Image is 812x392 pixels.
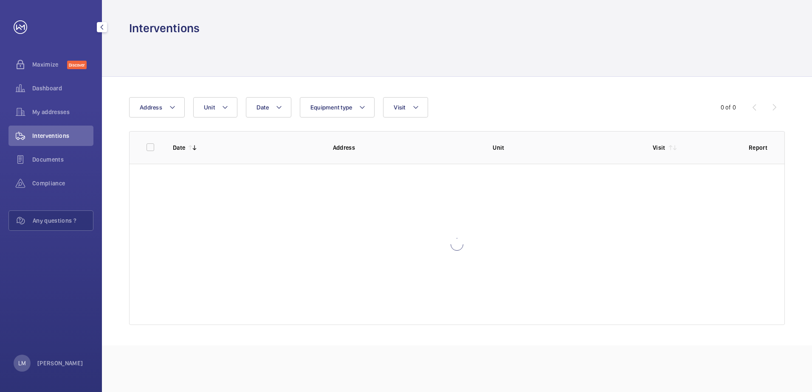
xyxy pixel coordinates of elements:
button: Date [246,97,291,118]
span: Discover [67,61,87,69]
p: LM [18,359,26,367]
p: Visit [653,143,665,152]
span: Documents [32,155,93,164]
p: Date [173,143,185,152]
button: Equipment type [300,97,375,118]
span: Equipment type [310,104,352,111]
button: Address [129,97,185,118]
span: Unit [204,104,215,111]
p: Address [333,143,479,152]
div: 0 of 0 [721,103,736,112]
button: Visit [383,97,428,118]
p: [PERSON_NAME] [37,359,83,367]
span: Address [140,104,162,111]
span: Maximize [32,60,67,69]
p: Report [749,143,767,152]
span: Dashboard [32,84,93,92]
span: My addresses [32,108,93,116]
span: Date [257,104,269,111]
span: Visit [394,104,405,111]
span: Any questions ? [33,216,93,225]
span: Interventions [32,132,93,140]
span: Compliance [32,179,93,188]
h1: Interventions [129,20,200,36]
button: Unit [193,97,237,118]
p: Unit [493,143,639,152]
